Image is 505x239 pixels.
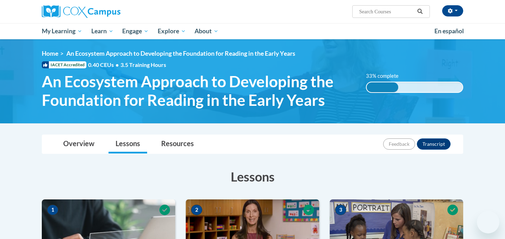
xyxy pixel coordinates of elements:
[42,50,58,57] a: Home
[122,27,149,35] span: Engage
[56,135,101,153] a: Overview
[434,27,464,35] span: En español
[42,168,463,185] h3: Lessons
[66,50,295,57] span: An Ecosystem Approach to Developing the Foundation for Reading in the Early Years
[442,5,463,16] button: Account Settings
[109,135,147,153] a: Lessons
[88,61,120,69] span: 0.40 CEUs
[415,7,425,16] button: Search
[191,205,202,215] span: 2
[417,138,451,150] button: Transcript
[118,23,153,39] a: Engage
[154,135,201,153] a: Resources
[120,61,166,68] span: 3.5 Training Hours
[47,205,58,215] span: 1
[42,27,82,35] span: My Learning
[153,23,190,39] a: Explore
[91,27,113,35] span: Learn
[383,138,415,150] button: Feedback
[335,205,346,215] span: 3
[477,211,499,233] iframe: Button to launch messaging window
[359,7,415,16] input: Search Courses
[42,5,175,18] a: Cox Campus
[158,27,186,35] span: Explore
[42,5,120,18] img: Cox Campus
[430,24,468,39] a: En español
[42,61,86,68] span: IACET Accredited
[31,23,474,39] div: Main menu
[42,72,355,109] span: An Ecosystem Approach to Developing the Foundation for Reading in the Early Years
[195,27,218,35] span: About
[37,23,87,39] a: My Learning
[367,82,398,92] div: 33% complete
[190,23,223,39] a: About
[116,61,119,68] span: •
[87,23,118,39] a: Learn
[366,72,406,80] label: 33% complete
